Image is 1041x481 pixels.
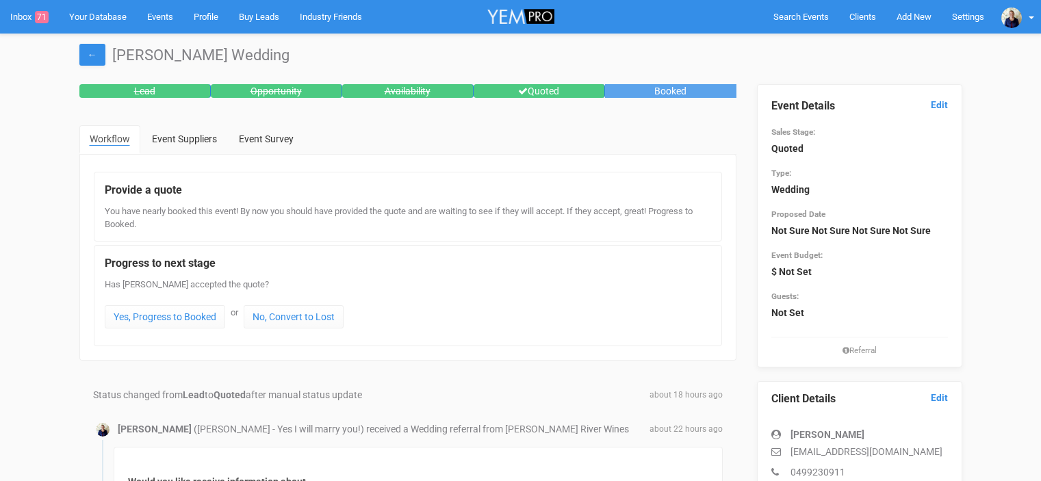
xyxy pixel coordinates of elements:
strong: Quoted [214,389,246,400]
div: Booked [605,84,736,98]
span: Add New [897,12,931,22]
p: 0499230911 [771,465,948,479]
span: Clients [849,12,876,22]
h1: [PERSON_NAME] Wedding [79,47,962,64]
legend: Progress to next stage [105,256,711,272]
strong: Quoted [771,143,804,154]
strong: $ Not Set [771,266,812,277]
span: about 18 hours ago [650,389,723,401]
div: Opportunity [211,84,342,98]
legend: Provide a quote [105,183,711,198]
legend: Client Details [771,391,948,407]
span: Search Events [773,12,829,22]
a: Workflow [79,125,140,154]
strong: [PERSON_NAME] [791,429,864,440]
div: Lead [79,84,211,98]
span: ([PERSON_NAME] - Yes I will marry you!) received a Wedding referral from [PERSON_NAME] River Wines [194,424,629,434]
strong: Lead [183,389,205,400]
img: open-uri20200401-4-bba0o7 [1001,8,1022,28]
small: Event Budget: [771,250,823,260]
a: ← [79,44,105,66]
a: Yes, Progress to Booked [105,305,225,328]
small: Proposed Date [771,209,825,219]
span: about 22 hours ago [650,424,723,435]
a: Event Suppliers [142,125,227,153]
small: Sales Stage: [771,127,815,137]
div: Quoted [474,84,605,98]
small: Guests: [771,291,799,301]
small: Referral [771,345,948,356]
div: Availability [342,84,474,98]
p: [EMAIL_ADDRESS][DOMAIN_NAME] [771,445,948,458]
span: Status changed from to after manual status update [93,389,362,400]
div: Has [PERSON_NAME] accepted the quote? [105,278,711,335]
div: You have nearly booked this event! By now you should have provided the quote and are waiting to s... [105,205,711,231]
strong: [PERSON_NAME] [118,424,192,434]
strong: Not Set [771,307,804,318]
strong: Wedding [771,184,810,195]
div: or [227,303,242,323]
legend: Event Details [771,99,948,114]
a: No, Convert to Lost [244,305,344,328]
img: open-uri20200401-4-bba0o7 [96,423,110,437]
small: Type: [771,168,791,178]
span: 71 [35,11,49,23]
a: Edit [931,391,948,404]
strong: Not Sure Not Sure Not Sure Not Sure [771,225,931,236]
a: Event Survey [229,125,304,153]
a: Edit [931,99,948,112]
